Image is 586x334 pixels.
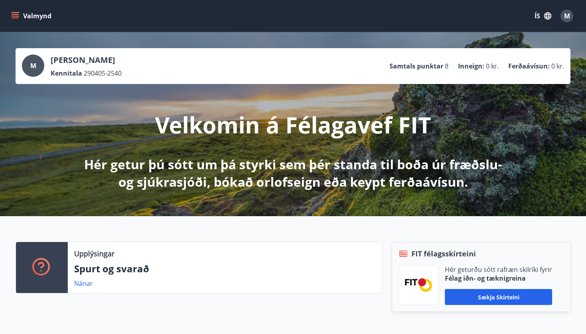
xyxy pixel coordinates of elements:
span: 0 kr. [551,62,564,70]
button: Sækja skírteini [445,289,552,305]
p: Upplýsingar [74,248,114,259]
span: 0 kr. [486,62,499,70]
button: ÍS [530,9,556,23]
p: [PERSON_NAME] [51,55,122,66]
p: Félag iðn- og tæknigreina [445,274,552,283]
span: 8 [445,62,448,70]
button: M [557,6,576,25]
p: Hér getur þú sótt um þá styrki sem þér standa til boða úr fræðslu- og sjúkrasjóði, bókað orlofsei... [83,156,503,191]
a: Nánar [74,279,93,288]
p: Inneign : [458,62,484,70]
p: Ferðaávísun : [508,62,550,70]
p: Kennitala [51,69,82,78]
p: Spurt og svarað [74,262,376,275]
p: Samtals punktar [389,62,443,70]
button: menu [10,9,55,23]
span: M [30,61,36,70]
p: Hér geturðu sótt rafræn skilríki fyrir [445,265,552,274]
img: FPQVkF9lTnNbbaRSFyT17YYeljoOGk5m51IhT0bO.png [405,278,432,291]
span: 290405-2540 [84,69,122,78]
p: Velkomin á Félagavef FIT [155,109,431,140]
span: FIT félagsskírteini [411,248,476,259]
span: M [564,12,570,20]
